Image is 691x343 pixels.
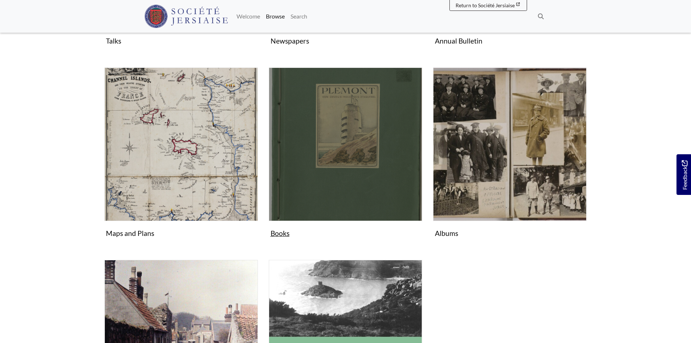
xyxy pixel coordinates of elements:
[99,68,263,251] div: Subcollection
[428,68,592,251] div: Subcollection
[680,160,689,190] span: Feedback
[144,5,228,28] img: Société Jersiaise
[433,68,587,240] a: Albums Albums
[263,68,428,251] div: Subcollection
[288,9,310,24] a: Search
[456,2,515,8] span: Return to Société Jersiaise
[263,9,288,24] a: Browse
[144,3,228,30] a: Société Jersiaise logo
[676,154,691,195] a: Would you like to provide feedback?
[234,9,263,24] a: Welcome
[269,68,422,240] a: Books Books
[104,68,258,221] img: Maps and Plans
[433,68,587,221] img: Albums
[104,68,258,240] a: Maps and Plans Maps and Plans
[269,68,422,221] img: Books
